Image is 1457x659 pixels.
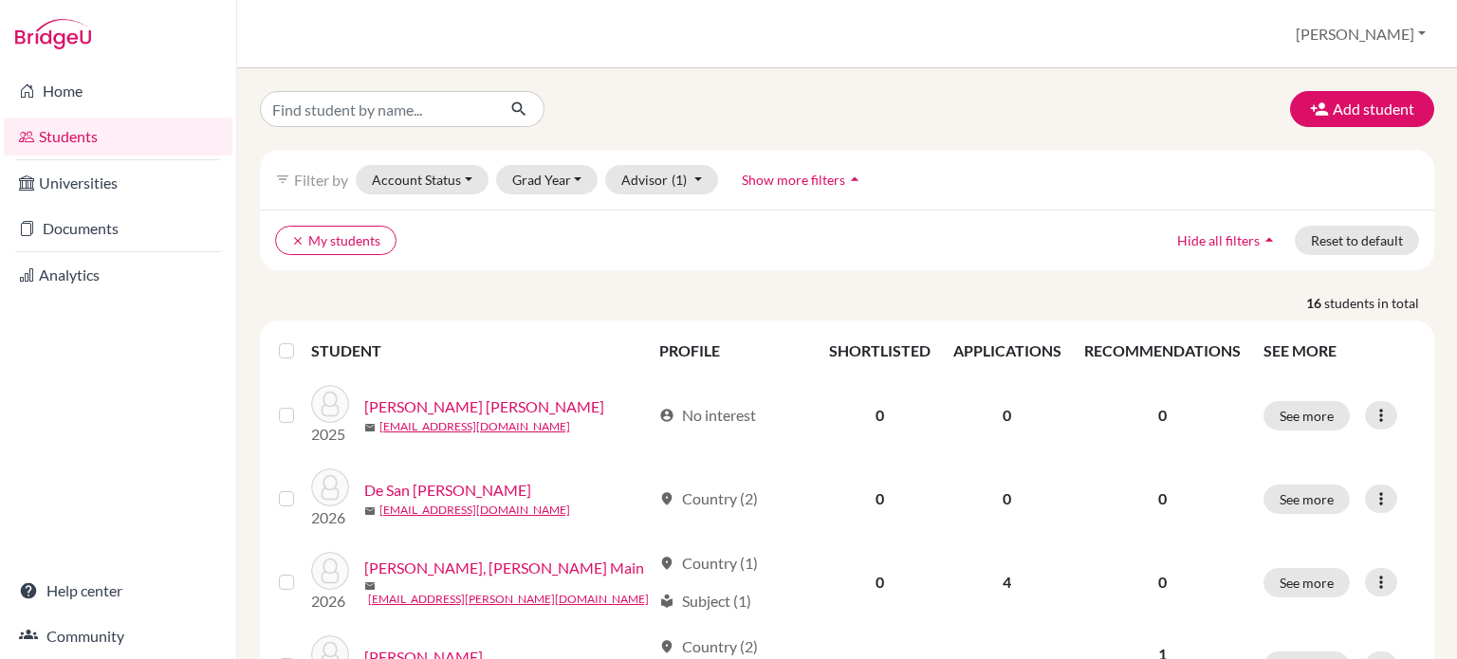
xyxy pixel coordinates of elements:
[1263,485,1350,514] button: See more
[1306,293,1324,313] strong: 16
[659,404,756,427] div: No interest
[260,91,495,127] input: Find student by name...
[818,328,942,374] th: SHORTLISTED
[275,172,290,187] i: filter_list
[364,479,531,502] a: De San [PERSON_NAME]
[311,552,349,590] img: Ellen, Tahj Alexander Main
[364,557,644,579] a: [PERSON_NAME], [PERSON_NAME] Main
[818,374,942,457] td: 0
[726,165,880,194] button: Show more filtersarrow_drop_up
[942,328,1073,374] th: APPLICATIONS
[818,540,942,624] td: 0
[818,457,942,540] td: 0
[275,226,397,255] button: clearMy students
[364,505,376,517] span: mail
[1295,226,1419,255] button: Reset to default
[672,172,687,188] span: (1)
[659,639,674,654] span: location_on
[1263,568,1350,597] button: See more
[1324,293,1434,313] span: students in total
[659,408,674,423] span: account_circle
[1263,401,1350,430] button: See more
[364,395,604,418] a: [PERSON_NAME] [PERSON_NAME]
[659,552,758,575] div: Country (1)
[659,590,751,613] div: Subject (1)
[15,19,91,49] img: Bridge-U
[1177,232,1260,248] span: Hide all filters
[364,422,376,433] span: mail
[845,170,864,189] i: arrow_drop_up
[291,234,304,247] i: clear
[4,572,232,610] a: Help center
[942,540,1073,624] td: 4
[4,118,232,156] a: Students
[1252,328,1427,374] th: SEE MORE
[379,502,570,519] a: [EMAIL_ADDRESS][DOMAIN_NAME]
[379,418,570,435] a: [EMAIL_ADDRESS][DOMAIN_NAME]
[294,171,348,189] span: Filter by
[311,590,349,613] p: 2026
[742,172,845,188] span: Show more filters
[496,165,599,194] button: Grad Year
[356,165,489,194] button: Account Status
[942,457,1073,540] td: 0
[311,468,349,506] img: De San Roman, Felipe
[311,328,648,374] th: STUDENT
[605,165,718,194] button: Advisor(1)
[311,506,349,529] p: 2026
[659,487,758,510] div: Country (2)
[368,591,649,608] a: [EMAIL_ADDRESS][PERSON_NAME][DOMAIN_NAME]
[1084,487,1241,510] p: 0
[1161,226,1295,255] button: Hide all filtersarrow_drop_up
[1290,91,1434,127] button: Add student
[4,164,232,202] a: Universities
[1073,328,1252,374] th: RECOMMENDATIONS
[364,580,376,592] span: mail
[4,617,232,655] a: Community
[1084,404,1241,427] p: 0
[659,556,674,571] span: location_on
[1084,571,1241,594] p: 0
[659,635,758,658] div: Country (2)
[311,385,349,423] img: Briceno Acuna, Antonio
[1287,16,1434,52] button: [PERSON_NAME]
[4,210,232,247] a: Documents
[942,374,1073,457] td: 0
[659,491,674,506] span: location_on
[1260,230,1279,249] i: arrow_drop_up
[4,256,232,294] a: Analytics
[311,423,349,446] p: 2025
[648,328,818,374] th: PROFILE
[4,72,232,110] a: Home
[659,594,674,609] span: local_library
